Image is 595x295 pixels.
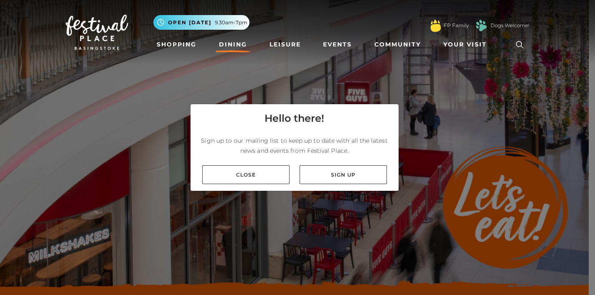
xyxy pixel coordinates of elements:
a: FP Family [444,22,469,29]
a: Dogs Welcome! [491,22,529,29]
a: Your Visit [440,37,494,52]
a: Leisure [266,37,304,52]
button: Open [DATE] 9.30am-7pm [153,15,249,30]
span: Your Visit [443,40,487,49]
h4: Hello there! [264,111,324,126]
a: Community [371,37,424,52]
a: Dining [216,37,250,52]
p: Sign up to our mailing list to keep up to date with all the latest news and events from Festival ... [197,136,392,156]
span: 9.30am-7pm [215,19,247,26]
a: Close [202,165,290,184]
img: Festival Place Logo [66,15,128,50]
a: Shopping [153,37,200,52]
span: Open [DATE] [168,19,211,26]
a: Sign up [300,165,387,184]
a: Events [320,37,355,52]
